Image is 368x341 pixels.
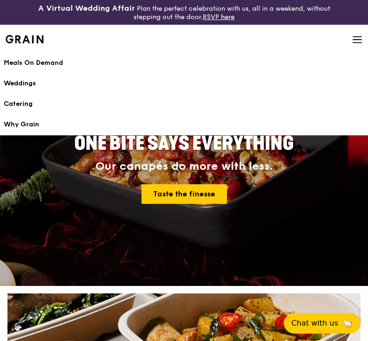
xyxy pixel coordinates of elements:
a: Why Grain [4,114,364,135]
div: Catering [4,99,364,109]
div: Our canapés do more with less. [46,160,322,173]
div: Plan the perfect celebration with us, all in a weekend, without stepping out the door. [31,4,338,21]
a: Catering [4,94,364,114]
h3: A Virtual Wedding Affair [38,4,135,13]
a: GrainGrain [6,24,43,52]
span: ONE BITE SAYS EVERYTHING [74,132,294,155]
img: Grain [6,35,43,43]
button: Chat with us🦙 [284,313,361,334]
span: 🦙 [342,318,353,329]
a: Weddings [4,73,364,94]
span: Chat with us [291,318,338,329]
div: Weddings [4,79,364,88]
a: RSVP here [203,13,234,21]
div: Why Grain [4,120,364,129]
div: Meals On Demand [4,58,364,68]
a: Taste the finesse [142,184,227,204]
